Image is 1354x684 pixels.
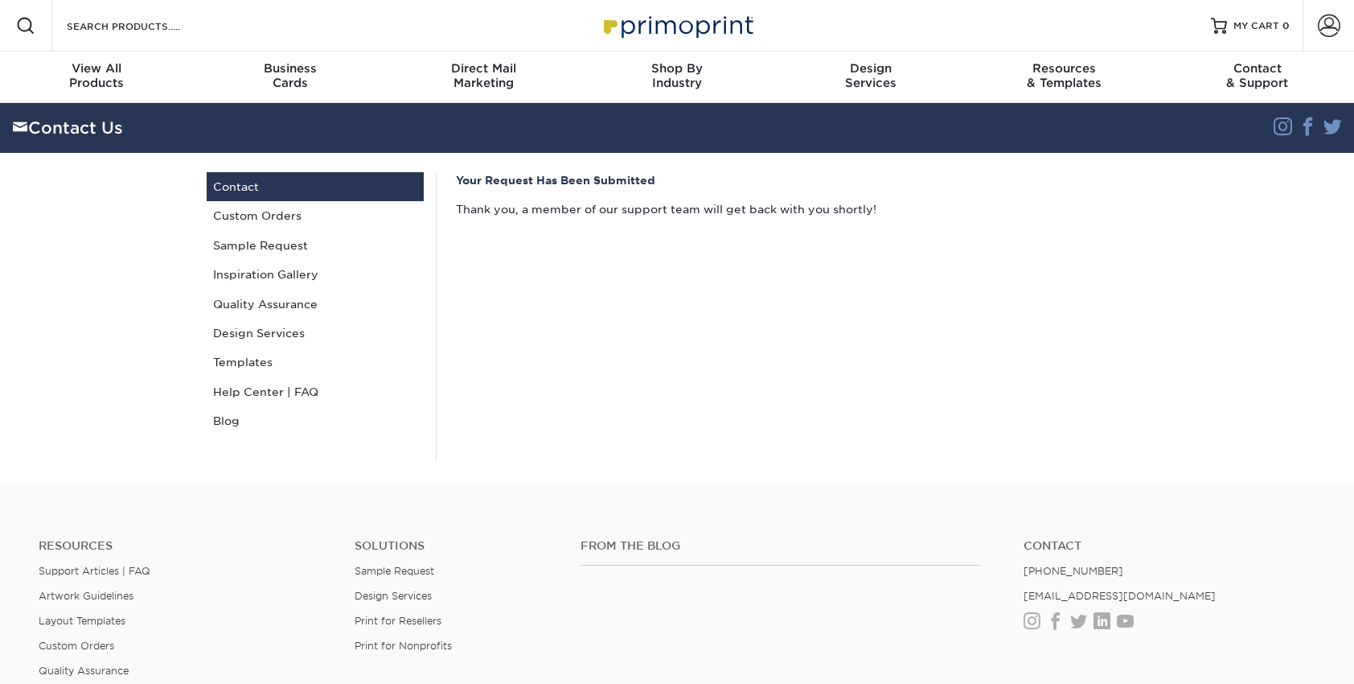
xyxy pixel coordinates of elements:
[581,539,980,553] h4: From the Blog
[967,52,1161,103] a: Resources& Templates
[207,260,424,289] a: Inspiration Gallery
[773,61,967,76] span: Design
[1024,565,1123,577] a: [PHONE_NUMBER]
[1024,590,1216,602] a: [EMAIL_ADDRESS][DOMAIN_NAME]
[581,61,774,76] span: Shop By
[39,539,330,553] h4: Resources
[456,201,1140,217] p: Thank you, a member of our support team will get back with you shortly!
[355,615,441,627] a: Print for Resellers
[773,52,967,103] a: DesignServices
[194,61,388,76] span: Business
[65,16,222,35] input: SEARCH PRODUCTS.....
[773,61,967,90] div: Services
[387,52,581,103] a: Direct MailMarketing
[39,590,133,602] a: Artwork Guidelines
[207,348,424,377] a: Templates
[387,61,581,76] span: Direct Mail
[1282,20,1290,31] span: 0
[1024,539,1315,553] a: Contact
[581,52,774,103] a: Shop ByIndustry
[207,231,424,260] a: Sample Request
[387,61,581,90] div: Marketing
[39,565,150,577] a: Support Articles | FAQ
[581,61,774,90] div: Industry
[456,174,655,187] strong: Your Request Has Been Submitted
[355,590,432,602] a: Design Services
[967,61,1161,90] div: & Templates
[355,565,434,577] a: Sample Request
[207,290,424,319] a: Quality Assurance
[39,640,114,652] a: Custom Orders
[597,8,757,43] img: Primoprint
[207,319,424,348] a: Design Services
[39,615,125,627] a: Layout Templates
[1233,19,1279,33] span: MY CART
[967,61,1161,76] span: Resources
[39,665,129,677] a: Quality Assurance
[355,640,452,652] a: Print for Nonprofits
[1160,61,1354,90] div: & Support
[194,61,388,90] div: Cards
[1160,61,1354,76] span: Contact
[207,172,424,201] a: Contact
[194,52,388,103] a: BusinessCards
[207,406,424,435] a: Blog
[1160,52,1354,103] a: Contact& Support
[207,201,424,230] a: Custom Orders
[355,539,556,553] h4: Solutions
[207,377,424,406] a: Help Center | FAQ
